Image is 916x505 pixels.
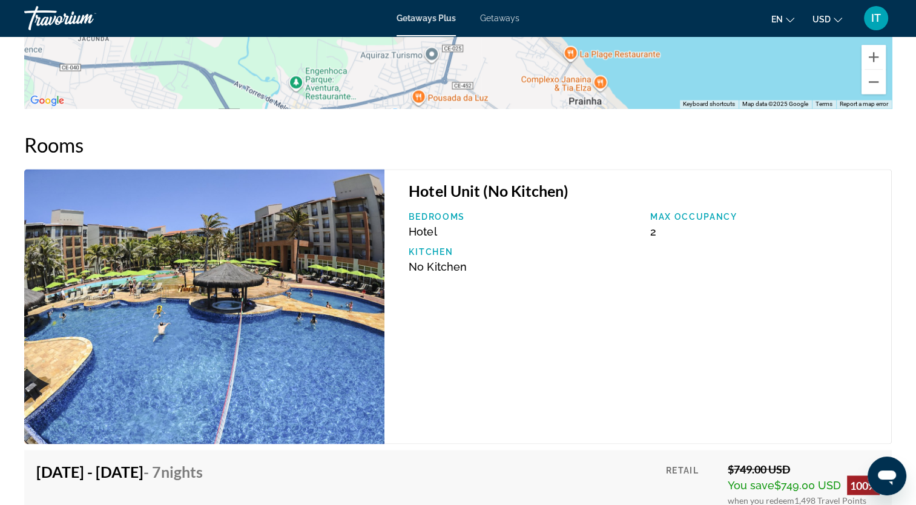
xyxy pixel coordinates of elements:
[409,182,879,200] h3: Hotel Unit (No Kitchen)
[650,212,879,222] p: Max Occupancy
[862,70,886,94] button: Zoom out
[728,495,794,505] span: when you redeem
[409,212,638,222] p: Bedrooms
[794,495,866,505] span: 1,498 Travel Points
[728,462,880,475] div: $749.00 USD
[143,462,203,480] span: - 7
[868,457,906,495] iframe: Button to launch messaging window
[409,247,638,257] p: Kitchen
[24,169,384,444] img: Acqua Beach Park Resort
[24,2,145,34] a: Travorium
[862,45,886,69] button: Zoom in
[409,260,466,272] span: No Kitchen
[683,100,735,108] button: Keyboard shortcuts
[771,15,783,24] span: en
[36,462,203,480] h4: [DATE] - [DATE]
[27,93,67,108] a: Open this area in Google Maps (opens a new window)
[409,225,437,238] span: Hotel
[860,5,892,31] button: User Menu
[480,13,519,23] a: Getaways
[840,101,888,107] a: Report a map error
[847,475,880,495] div: 100%
[397,13,456,23] a: Getaways Plus
[666,462,719,505] div: Retail
[742,101,808,107] span: Map data ©2025 Google
[771,10,794,28] button: Change language
[728,478,774,491] span: You save
[816,101,832,107] a: Terms (opens in new tab)
[650,225,656,238] span: 2
[24,133,892,157] h2: Rooms
[27,93,67,108] img: Google
[871,12,881,24] span: IT
[812,15,831,24] span: USD
[812,10,842,28] button: Change currency
[161,462,203,480] span: Nights
[774,478,841,491] span: $749.00 USD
